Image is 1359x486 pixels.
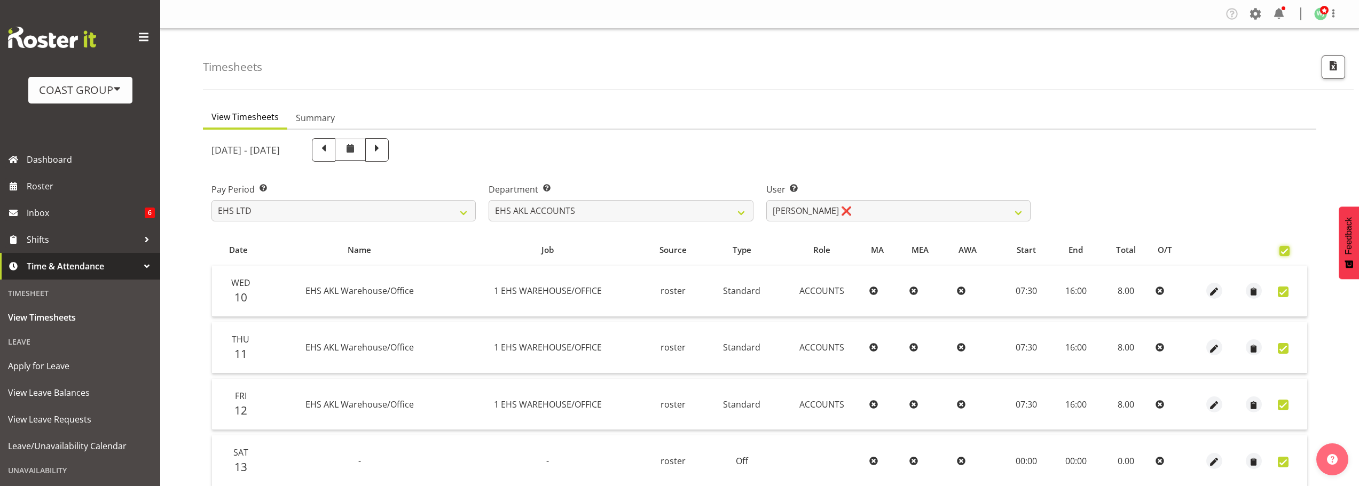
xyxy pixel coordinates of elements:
[766,183,1031,196] label: User
[799,341,844,353] span: ACCOUNTS
[1052,322,1100,373] td: 16:00
[1001,379,1052,430] td: 07:30
[234,459,247,474] span: 13
[231,277,250,289] span: Wed
[3,459,158,481] div: Unavailability
[8,27,96,48] img: Rosterit website logo
[1052,379,1100,430] td: 16:00
[546,455,549,467] span: -
[211,110,279,123] span: View Timesheets
[27,205,145,221] span: Inbox
[1001,322,1052,373] td: 07:30
[813,244,830,256] span: Role
[229,244,248,256] span: Date
[296,111,335,124] span: Summary
[705,379,779,430] td: Standard
[1100,322,1151,373] td: 8.00
[39,82,122,98] div: COAST GROUP
[661,399,686,410] span: roster
[1100,266,1151,317] td: 8.00
[1344,217,1354,254] span: Feedback
[541,244,554,256] span: Job
[3,304,158,331] a: View Timesheets
[305,341,414,353] span: EHS AKL Warehouse/Office
[305,399,414,410] span: EHS AKL Warehouse/Office
[489,183,753,196] label: Department
[1100,379,1151,430] td: 8.00
[659,244,687,256] span: Source
[3,353,158,379] a: Apply for Leave
[1314,7,1327,20] img: woojin-jung1017.jpg
[358,455,361,467] span: -
[705,322,779,373] td: Standard
[661,285,686,297] span: roster
[799,399,844,410] span: ACCOUNTS
[494,285,602,297] span: 1 EHS WAREHOUSE/OFFICE
[871,244,884,256] span: MA
[661,455,686,467] span: roster
[8,309,152,325] span: View Timesheets
[799,285,844,297] span: ACCOUNTS
[232,333,249,345] span: Thu
[8,411,152,427] span: View Leave Requests
[705,266,779,317] td: Standard
[234,290,247,305] span: 10
[3,379,158,406] a: View Leave Balances
[1069,244,1083,256] span: End
[1052,266,1100,317] td: 16:00
[959,244,977,256] span: AWA
[145,208,155,218] span: 6
[1001,266,1052,317] td: 07:30
[234,346,247,361] span: 11
[211,183,476,196] label: Pay Period
[8,358,152,374] span: Apply for Leave
[1116,244,1136,256] span: Total
[211,144,280,156] h5: [DATE] - [DATE]
[494,399,602,410] span: 1 EHS WAREHOUSE/OFFICE
[3,433,158,459] a: Leave/Unavailability Calendar
[1339,206,1359,279] button: Feedback - Show survey
[27,258,139,274] span: Time & Attendance
[1158,244,1172,256] span: O/T
[912,244,929,256] span: MEA
[234,403,247,418] span: 12
[3,331,158,353] div: Leave
[8,385,152,401] span: View Leave Balances
[233,447,248,458] span: Sat
[27,152,155,168] span: Dashboard
[348,244,371,256] span: Name
[305,285,414,297] span: EHS AKL Warehouse/Office
[1327,454,1338,465] img: help-xxl-2.png
[3,406,158,433] a: View Leave Requests
[1017,244,1036,256] span: Start
[27,178,155,194] span: Roster
[1322,55,1345,79] button: Export CSV
[494,341,602,353] span: 1 EHS WAREHOUSE/OFFICE
[203,61,262,73] h4: Timesheets
[3,282,158,304] div: Timesheet
[661,341,686,353] span: roster
[27,232,139,248] span: Shifts
[733,244,751,256] span: Type
[235,390,247,402] span: Fri
[8,438,152,454] span: Leave/Unavailability Calendar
